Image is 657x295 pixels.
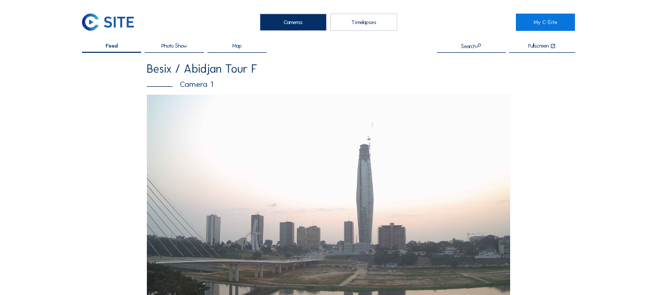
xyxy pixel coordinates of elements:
[147,80,510,88] div: Camera 1
[82,14,141,31] a: C-SITE Logo
[528,43,549,49] div: Fullscreen
[232,43,241,49] span: Map
[516,14,575,31] a: My C-Site
[106,43,118,49] span: Feed
[330,14,397,31] div: Timelapses
[162,43,187,49] span: Photo Show
[260,14,327,31] div: Cameras
[147,63,510,75] div: Besix / Abidjan Tour F
[82,14,134,31] img: C-SITE Logo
